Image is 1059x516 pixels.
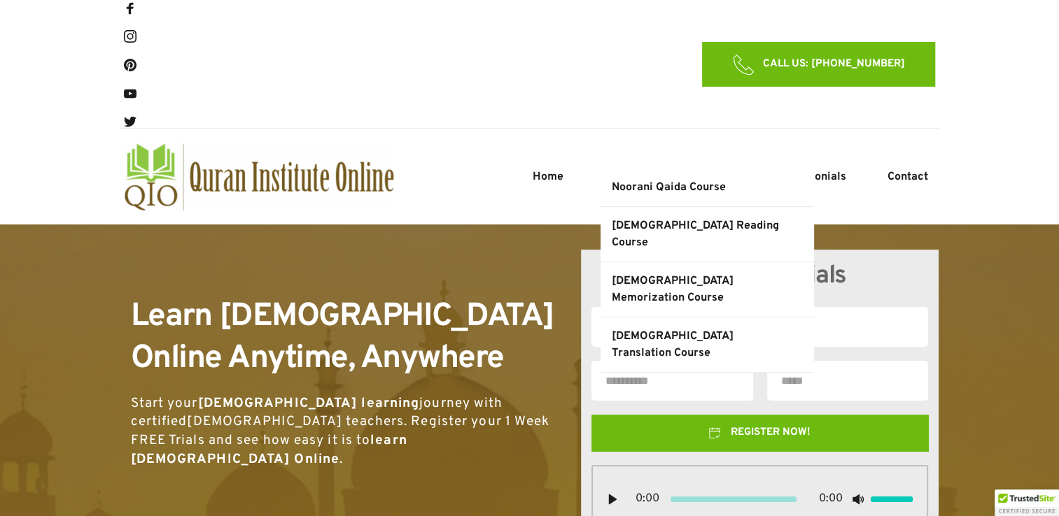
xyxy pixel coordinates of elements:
[601,207,814,261] a: [DEMOGRAPHIC_DATA] Reading Course
[198,395,420,412] strong: [DEMOGRAPHIC_DATA] learning
[532,169,563,185] span: Home
[601,169,814,206] a: Noorani Qaida Course
[611,179,725,196] span: Noorani Qaida Course
[339,451,343,468] span: .
[124,143,394,210] a: quran-institute-online-australia
[131,395,198,412] span: Start your
[762,56,904,73] span: CALL US: [PHONE_NUMBER]
[591,415,928,451] button: REGISTER NOW!
[528,169,566,185] a: Home
[131,413,554,449] span: . Register your 1 Week FREE Trials and see how easy it is to
[818,493,842,506] span: 0:00
[636,493,659,506] span: 0:00
[131,395,507,431] span: journey with certified
[611,273,790,306] span: [DEMOGRAPHIC_DATA] Memorization Course
[731,424,811,441] span: REGISTER NOW!
[131,296,562,380] span: Learn [DEMOGRAPHIC_DATA] Online Anytime, Anywhere
[611,217,790,251] span: [DEMOGRAPHIC_DATA] Reading Course
[883,169,931,185] a: Contact
[187,413,404,430] a: [DEMOGRAPHIC_DATA] teachers
[601,262,814,317] a: [DEMOGRAPHIC_DATA] Memorization Course
[887,169,927,185] span: Contact
[601,317,814,372] a: [DEMOGRAPHIC_DATA] Translation Course
[995,489,1059,516] div: TrustedSite Certified
[131,432,412,468] strong: learn [DEMOGRAPHIC_DATA] Online
[702,42,935,87] a: CALL US: [PHONE_NUMBER]
[611,328,790,361] span: [DEMOGRAPHIC_DATA] Translation Course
